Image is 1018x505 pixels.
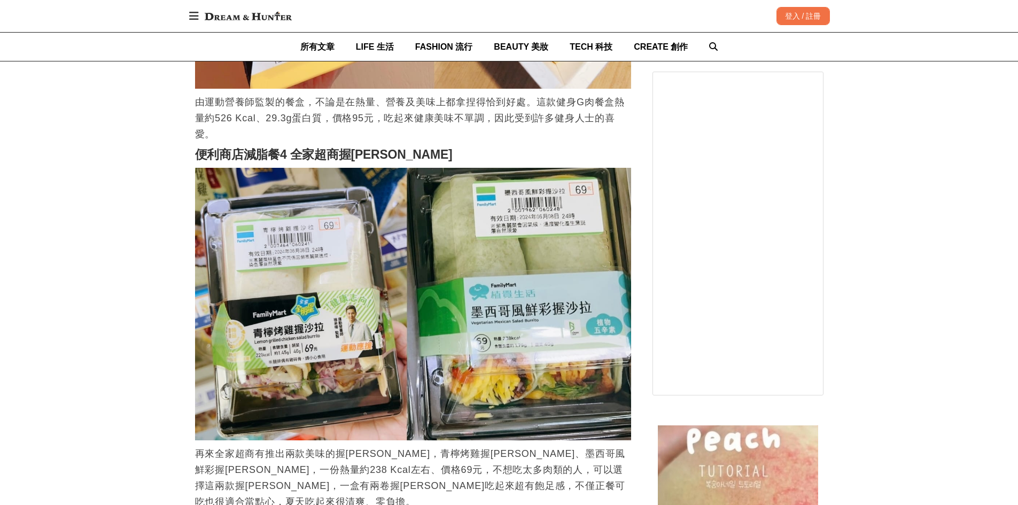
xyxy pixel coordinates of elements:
[494,33,548,61] a: BEAUTY 美妝
[199,6,297,26] img: Dream & Hunter
[415,42,473,51] span: FASHION 流行
[300,33,335,61] a: 所有文章
[195,94,631,142] p: 由運動營養師監製的餐盒，不論是在熱量、營養及美味上都拿捏得恰到好處。這款健身G肉餐盒熱量約526 Kcal、29.3g蛋白質，價格95元，吃起來健康美味不單調，因此受到許多健身人士的喜愛。
[570,33,612,61] a: TECH 科技
[634,33,688,61] a: CREATE 創作
[356,33,394,61] a: LIFE 生活
[494,42,548,51] span: BEAUTY 美妝
[356,42,394,51] span: LIFE 生活
[634,42,688,51] span: CREATE 創作
[415,33,473,61] a: FASHION 流行
[300,42,335,51] span: 所有文章
[776,7,830,25] div: 登入 / 註冊
[195,147,631,162] h2: 便利商店減脂餐4 全家超商握[PERSON_NAME]
[570,42,612,51] span: TECH 科技
[195,168,631,440] img: 外食族吃多不怕胖！7-11＆全家「便利商店減脂餐」推薦這幾款，熱量低、有飽足感不用擔心會發胖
